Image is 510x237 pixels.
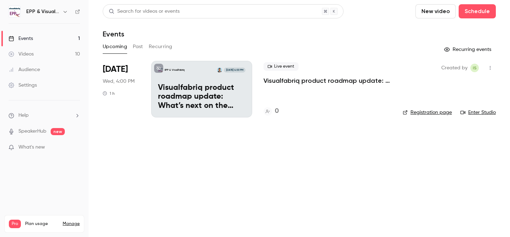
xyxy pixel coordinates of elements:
[224,68,245,73] span: [DATE] 4:00 PM
[470,64,479,72] span: Itamar Seligsohn
[217,68,222,73] img: Rajeev Prabhakar
[72,144,80,151] iframe: Noticeable Trigger
[8,51,34,58] div: Videos
[51,128,65,135] span: new
[8,66,40,73] div: Audience
[441,64,467,72] span: Created by
[275,106,279,116] h4: 0
[103,30,124,38] h1: Events
[151,61,252,117] a: Visualfabriq product roadmap update: What’s next on the journeyEPP & VisualfabriqRajeev Prabhakar...
[8,112,80,119] li: help-dropdown-opener
[9,220,21,228] span: Pro
[415,4,456,18] button: New video
[103,91,115,96] div: 1 h
[158,83,245,111] p: Visualfabriq product roadmap update: What’s next on the journey
[26,8,59,15] h6: EPP & Visualfabriq
[9,6,20,17] img: EPP & Visualfabriq
[18,128,46,135] a: SpeakerHub
[473,64,477,72] span: IS
[263,62,299,71] span: Live event
[165,68,185,72] p: EPP & Visualfabriq
[103,78,135,85] span: Wed, 4:00 PM
[263,76,391,85] a: Visualfabriq product roadmap update: What’s next on the journey
[109,8,180,15] div: Search for videos or events
[8,35,33,42] div: Events
[25,221,58,227] span: Plan usage
[459,4,496,18] button: Schedule
[8,82,37,89] div: Settings
[441,44,496,55] button: Recurring events
[103,64,128,75] span: [DATE]
[460,109,496,116] a: Enter Studio
[103,41,127,52] button: Upcoming
[18,144,45,151] span: What's new
[133,41,143,52] button: Past
[403,109,452,116] a: Registration page
[18,112,29,119] span: Help
[103,61,140,117] div: Nov 5 Wed, 4:00 PM (Europe/Amsterdam)
[263,106,279,116] a: 0
[63,221,80,227] a: Manage
[149,41,172,52] button: Recurring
